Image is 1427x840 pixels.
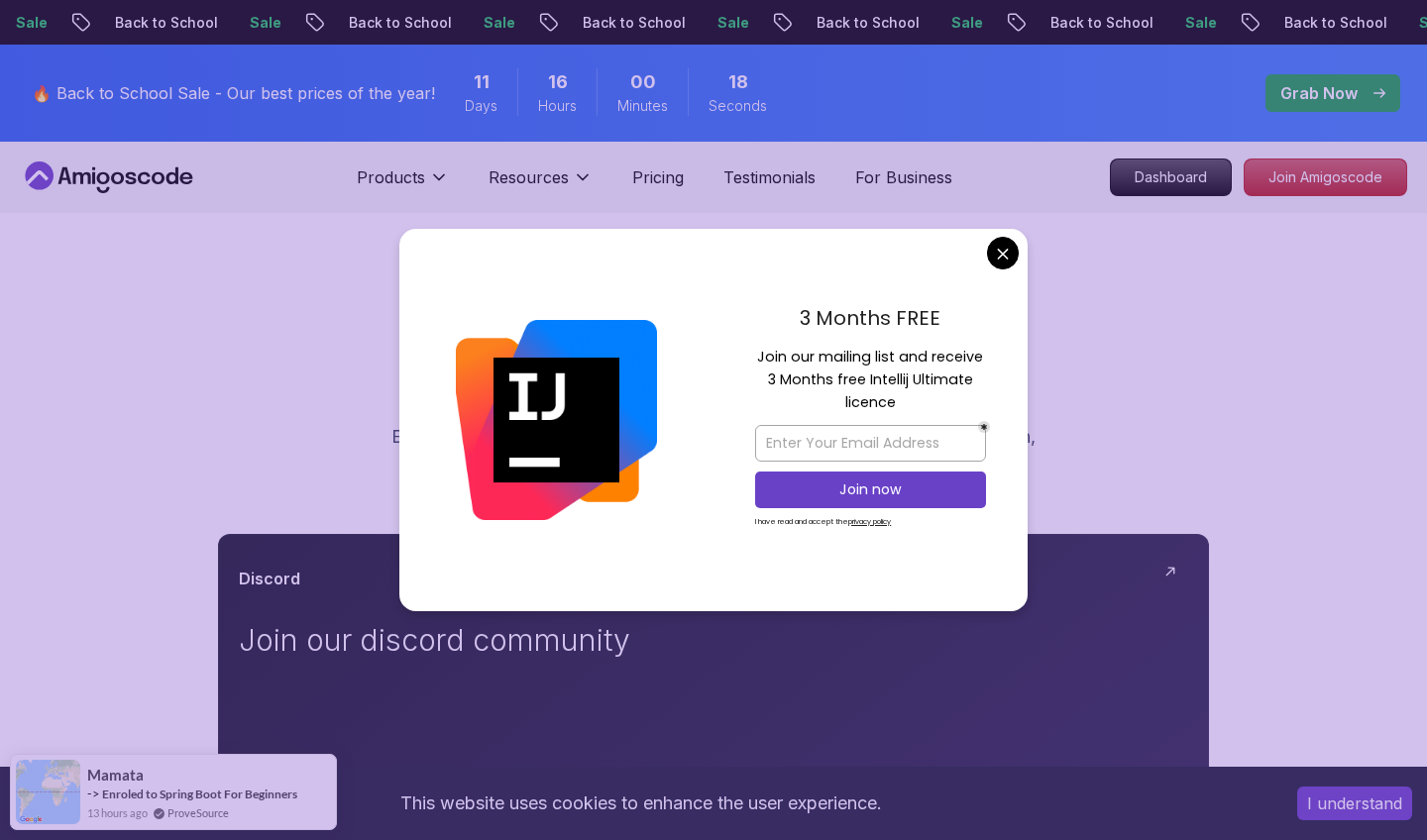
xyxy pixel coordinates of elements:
p: Dashboard [1111,159,1231,195]
a: Enroled to Spring Boot For Beginners [102,787,297,801]
h3: Discord [239,567,300,590]
a: Dashboard [1110,158,1232,196]
span: 18 Seconds [728,68,748,96]
p: Products [357,165,425,189]
p: Back to School [1247,13,1381,33]
a: Testimonials [723,165,816,189]
a: For Business [855,165,952,189]
span: Hours [538,96,577,116]
p: Sale [212,13,275,33]
p: Sale [680,13,743,33]
div: This website uses cookies to enhance the user experience. [15,782,1267,825]
span: -> [87,786,100,801]
a: Join Amigoscode [1244,158,1407,196]
img: provesource social proof notification image [16,760,80,824]
span: Mamata [87,767,144,784]
p: Back to School [779,13,914,33]
p: Resources [489,165,569,189]
a: Pricing [632,165,684,189]
p: 🔥 Back to School Sale - Our best prices of the year! [32,81,435,105]
span: Minutes [617,96,668,116]
span: 0 Minutes [630,68,656,96]
a: ProveSource [167,804,229,821]
p: Sale [1148,13,1211,33]
p: Sale [446,13,509,33]
p: Engage with like-minded individuals, share knowledge, and collaborate. Learn, grow, and achieve t... [381,423,1046,478]
button: Resources [489,165,593,205]
button: Accept cookies [1297,787,1412,820]
p: Community [20,332,1407,360]
p: Join Amigoscode [1245,159,1406,195]
span: 11 Days [474,68,490,96]
span: Seconds [709,96,767,116]
p: Back to School [311,13,446,33]
p: Sale [914,13,977,33]
p: Back to School [1013,13,1148,33]
h2: Connect, Collaborate [20,371,1407,411]
span: Days [465,96,497,116]
p: Back to School [545,13,680,33]
p: Grab Now [1280,81,1358,105]
button: Products [357,165,449,205]
p: Join our discord community [239,622,685,658]
span: 16 Hours [548,68,568,96]
span: 13 hours ago [87,804,148,821]
p: Back to School [77,13,212,33]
